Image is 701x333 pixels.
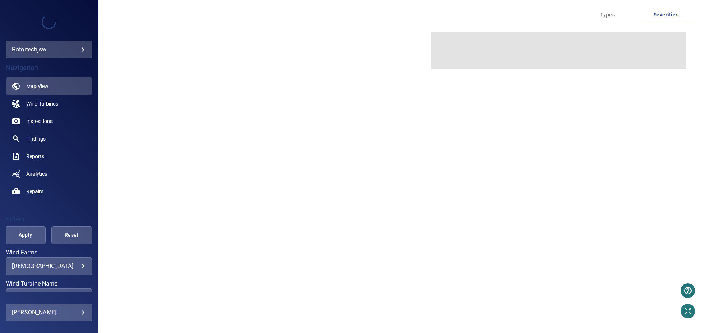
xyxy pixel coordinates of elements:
[6,112,92,130] a: inspections noActive
[6,281,92,287] label: Wind Turbine Name
[61,230,83,240] span: Reset
[641,10,691,19] span: Severities
[6,250,92,256] label: Wind Farms
[26,118,53,125] span: Inspections
[6,165,92,183] a: analytics noActive
[6,41,92,58] div: rotortechjsw
[6,64,92,72] h4: Navigation
[12,263,86,269] div: [DEMOGRAPHIC_DATA]
[6,95,92,112] a: windturbines noActive
[26,170,47,177] span: Analytics
[583,10,632,19] span: Types
[12,307,86,318] div: [PERSON_NAME]
[6,183,92,200] a: repairs noActive
[51,226,92,244] button: Reset
[14,230,37,240] span: Apply
[12,44,86,55] div: rotortechjsw
[6,257,92,275] div: Wind Farms
[26,153,44,160] span: Reports
[26,188,43,195] span: Repairs
[6,215,92,223] h4: Filters
[26,100,58,107] span: Wind Turbines
[5,226,46,244] button: Apply
[6,130,92,148] a: findings noActive
[6,288,92,306] div: Wind Turbine Name
[6,148,92,165] a: reports noActive
[26,83,49,90] span: Map View
[26,135,46,142] span: Findings
[6,77,92,95] a: map active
